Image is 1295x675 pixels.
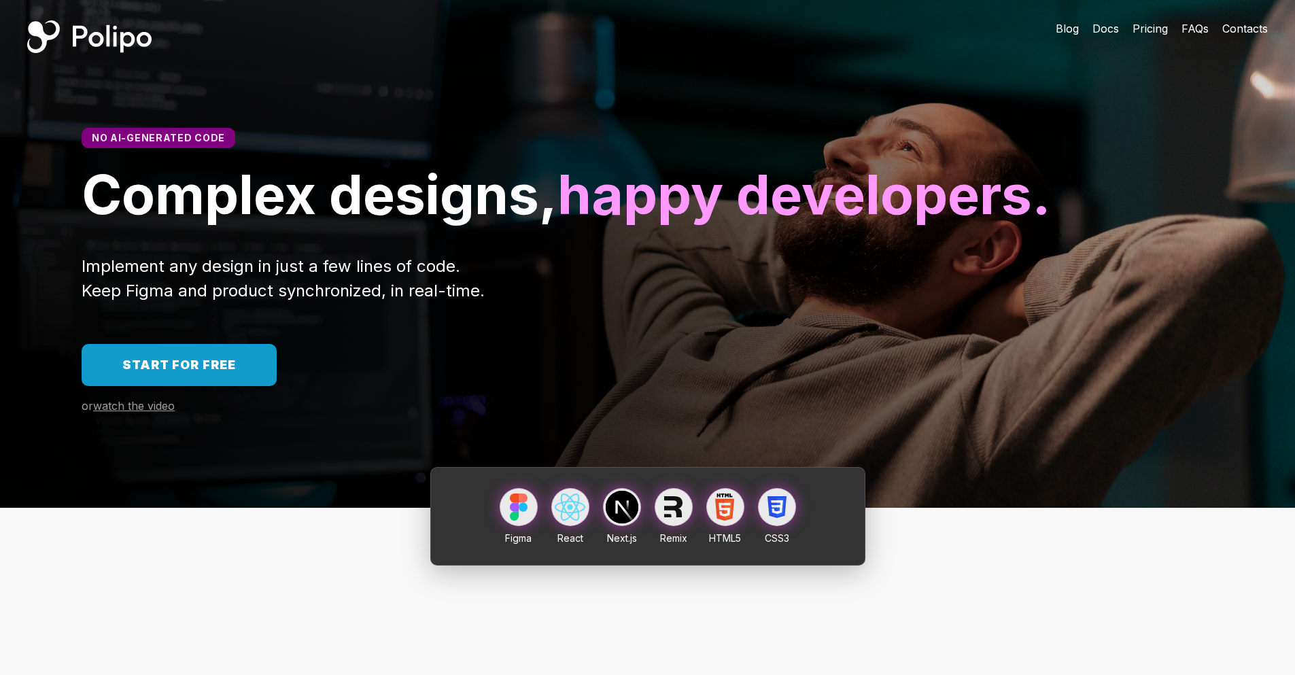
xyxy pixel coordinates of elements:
a: orwatch the video [82,400,175,413]
span: CSS3 [765,532,789,544]
span: HTML5 [709,532,741,544]
span: happy developers. [557,161,1051,227]
span: React [557,532,583,544]
span: or [82,399,93,413]
a: Pricing [1133,20,1168,37]
span: Docs [1092,22,1119,35]
span: Pricing [1133,22,1168,35]
span: Contacts [1222,22,1268,35]
span: Remix [660,532,687,544]
a: Contacts [1222,20,1268,37]
a: Docs [1092,20,1119,37]
span: Blog [1056,22,1079,35]
span: watch the video [93,399,175,413]
span: Implement any design in just a few lines of code. Keep Figma and product synchronized, in real-time. [82,256,485,300]
a: Start for free [82,344,277,386]
span: Next.js [607,532,637,544]
a: FAQs [1181,20,1209,37]
a: Blog [1056,20,1079,37]
span: Complex designs, [82,161,557,227]
span: No AI-generated code [92,132,225,143]
span: Figma [505,532,532,544]
span: FAQs [1181,22,1209,35]
span: Start for free [122,358,236,372]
